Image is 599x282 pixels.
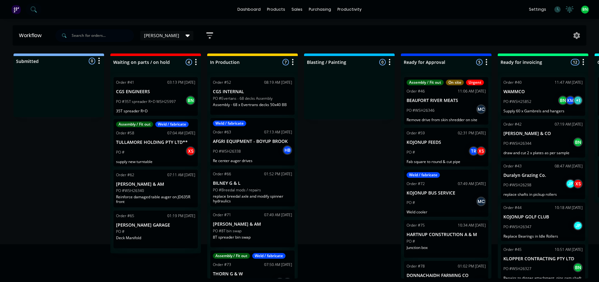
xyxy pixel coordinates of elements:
p: PO # [407,149,415,155]
div: 03:13 PM [DATE] [167,80,195,85]
p: replace shafts in pickup rollers [503,192,583,197]
p: PO #WSH26347 [503,224,531,230]
div: XS [186,146,195,156]
div: Assembly / Fit outWeld / fabricateOrder #5807:04 AM [DATE]TULLAMORE HOLDING PTY LTD**PO #XSsupply... [114,119,198,166]
p: Reinforce damaged table auger on JD635R front [116,195,195,204]
div: JP [566,179,575,189]
div: settings [526,5,549,14]
p: PO # [116,149,125,155]
div: purchasing [306,5,334,14]
div: Order #41 [116,80,134,85]
a: dashboard [234,5,264,14]
div: 07:13 AM [DATE] [264,129,292,135]
p: BILNEY G & L [213,181,292,186]
p: HARTNUP CONSTRUCTION A & M [407,232,486,237]
div: Order #4011:47 AM [DATE]WAMMCOPO #WSH25852BNKM+1Supply 60 x Gambrels and hangers [501,77,585,116]
p: 35T spreader R+D [116,109,195,113]
div: Weld / fabricate [213,121,246,126]
div: productivity [334,5,365,14]
p: Junction box [407,245,486,250]
p: KLOPPER CONTRACTING PTY LTD [503,256,583,262]
div: KM [566,96,575,105]
div: Order #5208:19 AM [DATE]CGS INTERNALPO #Evertans - 68 decks AssemblyAssembly - 68 x Evertrans dec... [210,77,295,115]
p: PO #WSH26346 [407,108,435,113]
div: Weld / fabricateOrder #6307:13 AM [DATE]AFGRI EQUIPMENT - BOYUP BROOKPO #WSH26338HBRe center auge... [210,118,295,166]
div: BN [558,96,568,105]
div: Order #78 [407,263,425,269]
p: CGS ENGINEERS [116,89,195,94]
p: DONNACHAIDH FARMING CO [407,273,486,278]
p: [PERSON_NAME] GARAGE [116,223,195,228]
p: KOJONUP BUS SERVICE [407,190,486,196]
div: BN [186,96,195,105]
p: Re center auger drives [213,158,292,163]
div: Order #42 [503,121,522,127]
div: Weld / fabricate [155,121,189,127]
p: TULLAMORE HOLDING PTY LTD** [116,140,195,145]
div: 10:34 AM [DATE] [458,223,486,228]
div: Assembly / Fit outOn siteUrgentOrder #4611:06 AM [DATE]BEAUFORT RIVER MEATSPO #WSH26346MCRemove d... [404,77,488,125]
p: draw and cut 2 x plates as per sample [503,150,583,155]
p: PO #WSH26298 [503,182,531,188]
div: Order #75 [407,223,425,228]
div: On site [446,80,464,85]
p: Supply 60 x Gambrels and hangers [503,109,583,113]
div: 01:02 PM [DATE] [458,263,486,269]
div: 07:50 AM [DATE] [264,262,292,268]
p: PO #35T spreader R+D WSH25997 [116,99,176,104]
p: Replace Bearings in Idle Rollers [503,234,583,239]
div: Order #4308:47 AM [DATE]Duralyn Grazing Co.PO #WSH26298JPXSreplace shafts in pickup rollers [501,161,585,200]
p: replace breedal axle and modify spinner hydraulics [213,194,292,203]
p: BEAUFORT RIVER MEATS [407,98,486,103]
div: Order #5902:31 PM [DATE]KOJONUP FEEDSPO #TRXSFab square to round & cut pipe [404,128,488,166]
div: 08:47 AM [DATE] [555,163,583,169]
div: Order #73 [213,262,231,268]
div: 07:11 AM [DATE] [167,172,195,178]
div: 01:19 PM [DATE] [167,213,195,219]
div: 10:51 AM [DATE] [555,247,583,252]
span: BN [582,7,588,12]
div: Order #6207:11 AM [DATE][PERSON_NAME] & AMPO #WSH26340Reinforce damaged table auger on JD635R front [114,170,198,207]
p: supply new turntable [116,159,195,164]
div: Order #44 [503,205,522,211]
p: THORN G & W [213,271,292,277]
div: 01:52 PM [DATE] [264,171,292,177]
div: 07:19 AM [DATE] [555,121,583,127]
p: AFGRI EQUIPMENT - BOYUP BROOK [213,139,292,144]
p: [PERSON_NAME] & AM [116,182,195,187]
p: [PERSON_NAME] & CO [503,131,583,136]
div: 10:18 AM [DATE] [555,205,583,211]
div: Order #59 [407,130,425,136]
div: Order #40 [503,80,522,85]
div: Order #45 [503,247,522,252]
div: Order #63 [213,129,231,135]
div: 11:47 AM [DATE] [555,80,583,85]
div: Order #71 [213,212,231,218]
p: Weld cooler [407,210,486,214]
p: PO #WSH25852 [503,99,531,104]
p: PO #WSH26338 [213,149,241,154]
div: TR [469,146,478,156]
div: Order #43 [503,163,522,169]
p: KOJONUP FEEDS [407,140,486,145]
p: PO #WSH26344 [503,141,531,146]
div: Order #72 [407,181,425,187]
p: PO # [116,229,125,234]
div: Order #52 [213,80,231,85]
p: Deck Manifold [116,235,195,240]
div: 11:06 AM [DATE] [458,88,486,94]
div: + 1 [573,96,583,105]
p: WAMMCO [503,89,583,94]
span: [PERSON_NAME] [144,32,179,39]
div: 07:04 AM [DATE] [167,130,195,136]
div: MC [476,104,486,114]
div: Workflow [19,32,45,39]
p: CGS INTERNAL [213,89,292,94]
div: sales [288,5,306,14]
p: Remove drive from skin shredder on site [407,117,486,122]
p: Fab square to round & cut pipe [407,159,486,164]
div: 07:49 AM [DATE] [458,181,486,187]
div: 07:49 AM [DATE] [264,212,292,218]
p: PO #WSH26340 [116,188,144,194]
div: Order #7510:34 AM [DATE]HARTNUP CONSTRUCTION A & MPO #Junction box [404,220,488,258]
